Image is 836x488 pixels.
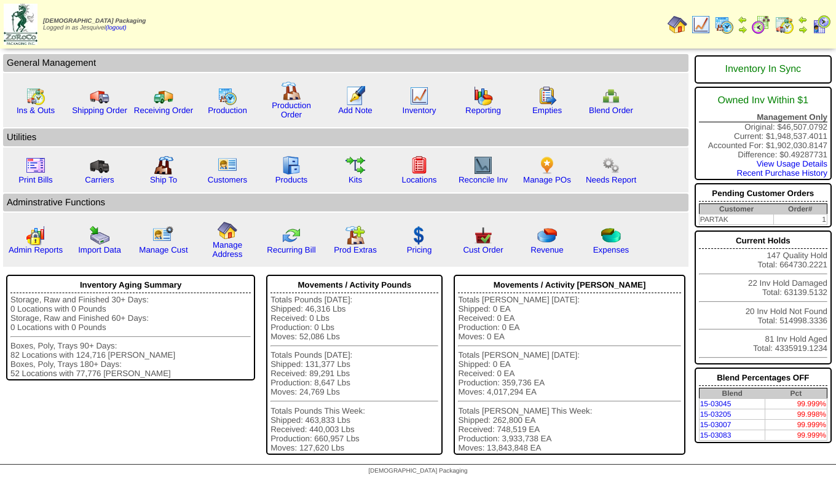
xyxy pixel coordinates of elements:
a: Cust Order [463,245,503,254]
img: orders.gif [345,86,365,106]
img: line_graph.gif [691,15,711,34]
img: network.png [601,86,621,106]
div: Current Holds [699,233,827,249]
a: Print Bills [18,175,53,184]
img: home.gif [218,221,237,240]
div: Owned Inv Within $1 [699,89,827,112]
img: dollar.gif [409,226,429,245]
img: pie_chart.png [537,226,557,245]
a: Reporting [465,106,501,115]
a: Receiving Order [134,106,193,115]
img: managecust.png [152,226,175,245]
div: Inventory In Sync [699,58,827,81]
div: Totals Pounds [DATE]: Shipped: 46,316 Lbs Received: 0 Lbs Production: 0 Lbs Moves: 52,086 Lbs Tot... [270,295,438,452]
img: truck2.gif [154,86,173,106]
img: reconcile.gif [282,226,301,245]
a: Customers [208,175,247,184]
img: arrowleft.gif [738,15,747,25]
div: Management Only [699,112,827,122]
a: Locations [401,175,436,184]
div: Blend Percentages OFF [699,370,827,386]
a: Ins & Outs [17,106,55,115]
td: Adminstrative Functions [3,194,688,211]
a: Manage Cust [139,245,187,254]
a: Products [275,175,308,184]
img: calendarinout.gif [775,15,794,34]
td: 99.999% [765,430,827,441]
a: 15-03083 [700,431,731,439]
a: Empties [532,106,562,115]
img: customers.gif [218,155,237,175]
a: Shipping Order [72,106,127,115]
img: arrowright.gif [798,25,808,34]
img: truck3.gif [90,155,109,175]
a: (logout) [106,25,127,31]
img: factory.gif [282,81,301,101]
span: [DEMOGRAPHIC_DATA] Packaging [43,18,146,25]
a: Ship To [150,175,177,184]
img: calendarinout.gif [26,86,45,106]
a: Prod Extras [334,245,377,254]
img: graph2.png [26,226,45,245]
a: Recent Purchase History [737,168,827,178]
a: Recurring Bill [267,245,315,254]
th: Pct [765,388,827,399]
a: Manage Address [213,240,243,259]
a: Carriers [85,175,114,184]
a: Needs Report [586,175,636,184]
img: line_graph2.gif [473,155,493,175]
a: Kits [349,175,362,184]
img: calendarprod.gif [218,86,237,106]
img: zoroco-logo-small.webp [4,4,37,45]
a: Revenue [530,245,563,254]
img: pie_chart2.png [601,226,621,245]
a: Pricing [407,245,432,254]
img: locations.gif [409,155,429,175]
img: factory2.gif [154,155,173,175]
div: 147 Quality Hold Total: 664730.2221 22 Inv Hold Damaged Total: 63139.5132 20 Inv Hold Not Found T... [695,230,832,364]
img: calendarblend.gif [751,15,771,34]
th: Order# [774,204,827,214]
th: Customer [699,204,773,214]
a: Import Data [78,245,121,254]
img: cust_order.png [473,226,493,245]
a: 15-03205 [700,410,731,419]
img: home.gif [668,15,687,34]
img: arrowright.gif [738,25,747,34]
img: po.png [537,155,557,175]
img: calendarcustomer.gif [811,15,831,34]
th: Blend [699,388,765,399]
a: Reconcile Inv [459,175,508,184]
a: Expenses [593,245,629,254]
a: 15-03045 [700,399,731,408]
img: invoice2.gif [26,155,45,175]
img: cabinet.gif [282,155,301,175]
a: Production Order [272,101,311,119]
span: [DEMOGRAPHIC_DATA] Packaging [368,468,467,474]
td: 99.999% [765,399,827,409]
td: 99.998% [765,409,827,420]
img: workflow.gif [345,155,365,175]
div: Totals [PERSON_NAME] [DATE]: Shipped: 0 EA Received: 0 EA Production: 0 EA Moves: 0 EA Totals [PE... [458,295,680,452]
a: Blend Order [589,106,633,115]
a: Inventory [403,106,436,115]
img: calendarprod.gif [714,15,734,34]
div: Movements / Activity Pounds [270,277,438,293]
img: workorder.gif [537,86,557,106]
img: truck.gif [90,86,109,106]
a: Production [208,106,247,115]
div: Original: $46,507.0792 Current: $1,948,537.4011 Accounted For: $1,902,030.8147 Difference: $0.492... [695,87,832,180]
a: Manage POs [523,175,571,184]
td: PARTAK [699,214,773,225]
div: Storage, Raw and Finished 30+ Days: 0 Locations with 0 Pounds Storage, Raw and Finished 60+ Days:... [10,295,251,378]
img: arrowleft.gif [798,15,808,25]
div: Pending Customer Orders [699,186,827,202]
span: Logged in as Jesquivel [43,18,146,31]
img: graph.gif [473,86,493,106]
img: prodextras.gif [345,226,365,245]
td: Utilities [3,128,688,146]
a: Admin Reports [9,245,63,254]
td: 1 [774,214,827,225]
a: Add Note [338,106,373,115]
td: 99.999% [765,420,827,430]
